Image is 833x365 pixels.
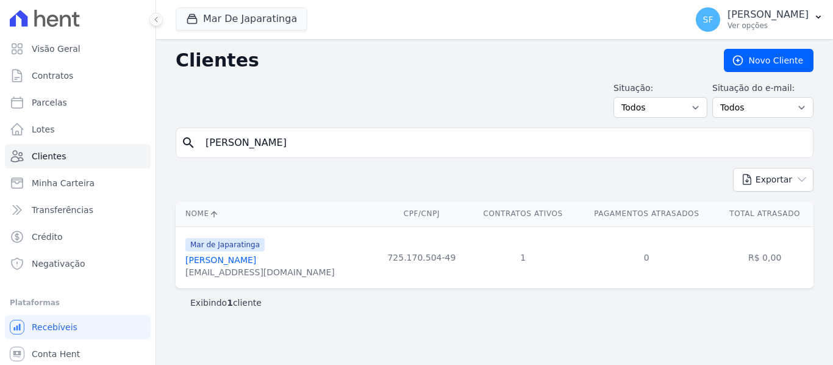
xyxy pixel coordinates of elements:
a: Transferências [5,198,151,222]
th: Contratos Ativos [469,201,577,226]
span: Contratos [32,70,73,82]
span: SF [703,15,713,24]
span: Parcelas [32,96,67,109]
a: Lotes [5,117,151,142]
a: Contratos [5,63,151,88]
span: Clientes [32,150,66,162]
p: Ver opções [728,21,809,31]
span: Conta Hent [32,348,80,360]
a: Minha Carteira [5,171,151,195]
td: 1 [469,226,577,288]
a: Visão Geral [5,37,151,61]
span: Transferências [32,204,93,216]
span: Mar de Japaratinga [185,238,265,251]
a: Crédito [5,225,151,249]
button: Mar De Japaratinga [176,7,307,31]
span: Lotes [32,123,55,136]
button: Exportar [733,168,813,192]
a: Novo Cliente [724,49,813,72]
th: Total Atrasado [716,201,813,226]
div: Plataformas [10,295,146,310]
a: Parcelas [5,90,151,115]
a: Clientes [5,144,151,168]
span: Crédito [32,231,63,243]
p: Exibindo cliente [190,297,262,309]
i: search [181,136,196,150]
th: Nome [176,201,374,226]
a: [PERSON_NAME] [185,255,256,265]
label: Situação: [613,82,707,95]
td: 0 [577,226,716,288]
th: Pagamentos Atrasados [577,201,716,226]
a: Recebíveis [5,315,151,339]
span: Minha Carteira [32,177,95,189]
button: SF [PERSON_NAME] Ver opções [686,2,833,37]
th: CPF/CNPJ [374,201,469,226]
td: 725.170.504-49 [374,226,469,288]
td: R$ 0,00 [716,226,813,288]
h2: Clientes [176,49,704,71]
input: Buscar por nome, CPF ou e-mail [198,131,808,155]
span: Visão Geral [32,43,80,55]
span: Negativação [32,258,85,270]
b: 1 [227,298,233,308]
span: Recebíveis [32,321,77,333]
div: [EMAIL_ADDRESS][DOMAIN_NAME] [185,266,335,278]
a: Negativação [5,251,151,276]
label: Situação do e-mail: [712,82,813,95]
p: [PERSON_NAME] [728,9,809,21]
